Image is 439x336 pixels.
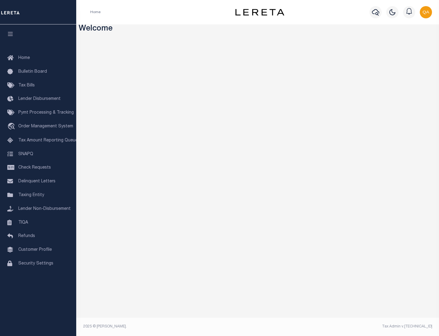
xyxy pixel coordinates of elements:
span: Delinquent Letters [18,179,55,184]
h3: Welcome [79,24,437,34]
i: travel_explore [7,123,17,131]
div: 2025 © [PERSON_NAME]. [79,324,258,329]
span: Check Requests [18,166,51,170]
span: Taxing Entity [18,193,44,197]
div: Tax Admin v.[TECHNICAL_ID] [262,324,432,329]
span: Bulletin Board [18,70,47,74]
span: Security Settings [18,261,53,266]
span: Refunds [18,234,35,238]
span: Customer Profile [18,248,52,252]
span: TIQA [18,220,28,225]
span: Tax Bills [18,83,35,88]
span: Lender Disbursement [18,97,61,101]
img: logo-dark.svg [235,9,284,16]
li: Home [90,9,101,15]
span: Home [18,56,30,60]
span: SNAPQ [18,152,33,156]
img: svg+xml;base64,PHN2ZyB4bWxucz0iaHR0cDovL3d3dy53My5vcmcvMjAwMC9zdmciIHBvaW50ZXItZXZlbnRzPSJub25lIi... [420,6,432,18]
span: Order Management System [18,124,73,129]
span: Tax Amount Reporting Queue [18,138,78,143]
span: Lender Non-Disbursement [18,207,71,211]
span: Pymt Processing & Tracking [18,111,74,115]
